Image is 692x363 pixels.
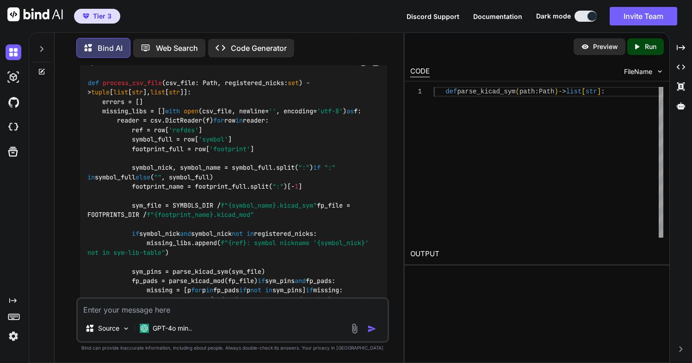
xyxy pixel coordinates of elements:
span: ":" [272,182,284,191]
span: 'symbol' [198,135,228,144]
span: {missing} [298,295,332,304]
span: 'footprint' [210,145,250,153]
img: githubDark [6,94,21,110]
span: str [586,88,597,95]
span: f" : footprint pads missing in symbol pins " [87,295,372,313]
span: str [169,88,180,97]
span: ":" [324,164,335,172]
code: ( ) -> [ [ ], [ ]]: errors = [] missing_libs = [] (csv_file, newline= , encoding= ) f: reader = c... [87,78,372,333]
span: list [150,88,165,97]
span: if [306,286,313,295]
button: premiumTier 3 [74,9,120,24]
span: ) [555,88,558,95]
span: [ [581,88,585,95]
span: f" .kicad_sym" [221,201,317,209]
span: '' [269,107,276,115]
button: Documentation [473,12,522,21]
span: in [87,173,95,181]
span: for [213,117,224,125]
span: Path [539,88,555,95]
img: settings [6,328,21,344]
button: Invite Team [610,7,677,25]
span: in [235,117,243,125]
span: {ref} [228,239,247,247]
span: set [288,79,299,87]
p: Bind AI [98,43,123,54]
span: ( [515,88,519,95]
img: darkChat [6,44,21,60]
span: process_csv_file [103,79,162,87]
span: open [184,107,198,115]
span: and [180,229,191,238]
span: if [239,286,247,295]
p: Bind can provide inaccurate information, including about people. Always double-check its answers.... [76,345,389,351]
p: Code Generator [231,43,287,54]
span: ] [597,88,601,95]
p: Web Search [156,43,198,54]
span: else [136,173,150,181]
span: in [206,286,213,295]
span: if [258,277,265,285]
span: f" : symbol nickname ' ' not in sym-lib-table" [87,239,372,257]
span: {symbol_nick} [317,239,365,247]
span: path [519,88,535,95]
span: if [313,164,321,172]
span: : [535,88,538,95]
img: attachment [349,323,360,334]
span: Discord Support [407,12,459,20]
span: {footprint_name} [154,211,213,219]
span: for [191,286,202,295]
span: : [601,88,605,95]
span: {ref} [221,295,239,304]
span: 'utf-8' [317,107,343,115]
span: if [132,229,139,238]
img: Bind AI [7,7,63,21]
span: str [132,88,143,97]
p: Preview [593,42,618,51]
img: premium [83,13,89,19]
span: tuple [91,88,110,97]
span: not [232,229,243,238]
span: def [88,79,99,87]
button: Discord Support [407,12,459,21]
span: f" .kicad_mod" [147,211,254,219]
span: csv_file: Path, registered_nicks: [166,79,299,87]
p: GPT-4o min.. [153,324,192,333]
h2: OUTPUT [405,243,669,265]
p: Run [645,42,656,51]
span: Dark mode [536,12,571,21]
span: with [165,107,180,115]
span: not [250,286,261,295]
span: in [247,229,254,238]
span: def [445,88,457,95]
div: CODE [410,66,430,77]
span: list [566,88,582,95]
img: chevron down [656,68,664,75]
div: 1 [410,87,422,97]
span: as [346,107,354,115]
span: {symbol_name} [228,201,276,209]
img: cloudideIcon [6,119,21,135]
span: in [265,286,272,295]
span: list [113,88,128,97]
span: Documentation [473,12,522,20]
span: ":" [298,164,309,172]
img: darkAi-studio [6,69,21,85]
span: 1 [295,182,298,191]
span: parse_kicad_sym [457,88,515,95]
span: -> [558,88,566,95]
img: preview [581,43,589,51]
span: Tier 3 [93,12,111,21]
img: Pick Models [122,325,130,332]
img: GPT-4o mini [140,324,149,333]
span: 'refdes' [169,126,198,134]
img: icon [367,324,377,333]
span: "" [154,173,161,181]
p: Source [98,324,119,333]
span: and [295,277,306,285]
span: FileName [624,67,652,76]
